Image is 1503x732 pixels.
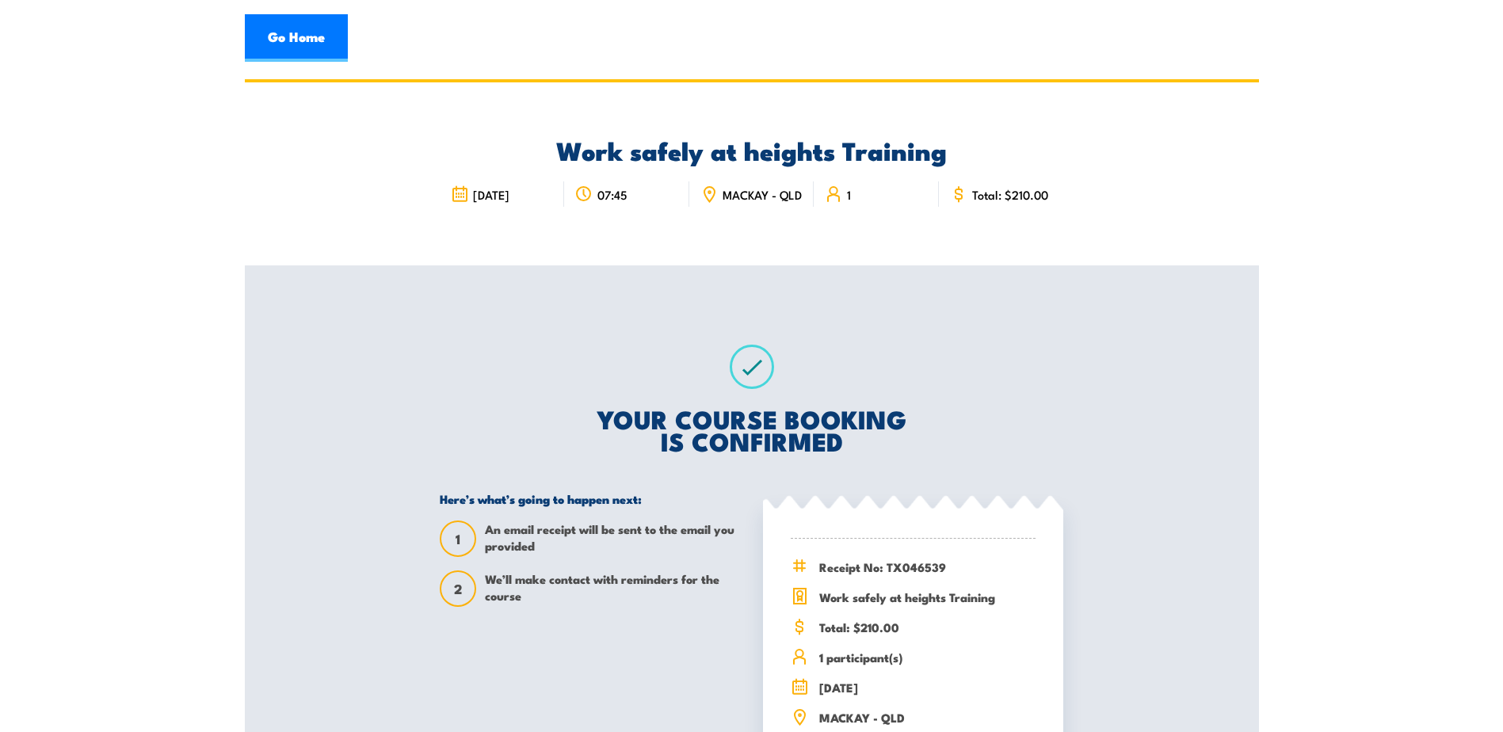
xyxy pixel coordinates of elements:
[473,188,509,201] span: [DATE]
[819,708,1036,726] span: MACKAY - QLD
[485,520,740,557] span: An email receipt will be sent to the email you provided
[441,531,475,547] span: 1
[819,588,1036,606] span: Work safely at heights Training
[597,188,628,201] span: 07:45
[819,558,1036,576] span: Receipt No: TX046539
[440,491,740,506] h5: Here’s what’s going to happen next:
[440,407,1063,452] h2: YOUR COURSE BOOKING IS CONFIRMED
[441,581,475,597] span: 2
[819,618,1036,636] span: Total: $210.00
[819,678,1036,696] span: [DATE]
[245,14,348,62] a: Go Home
[972,188,1048,201] span: Total: $210.00
[723,188,802,201] span: MACKAY - QLD
[819,648,1036,666] span: 1 participant(s)
[440,139,1063,161] h2: Work safely at heights Training
[485,570,740,607] span: We’ll make contact with reminders for the course
[847,188,851,201] span: 1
